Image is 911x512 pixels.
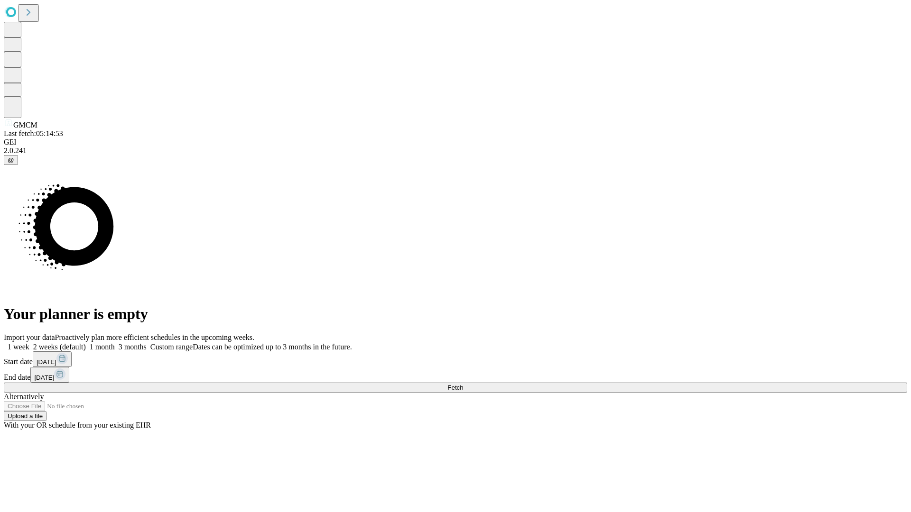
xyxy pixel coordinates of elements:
[37,358,56,366] span: [DATE]
[8,343,29,351] span: 1 week
[30,367,69,383] button: [DATE]
[150,343,193,351] span: Custom range
[4,367,907,383] div: End date
[4,146,907,155] div: 2.0.241
[33,343,86,351] span: 2 weeks (default)
[55,333,254,341] span: Proactively plan more efficient schedules in the upcoming weeks.
[4,155,18,165] button: @
[119,343,147,351] span: 3 months
[4,421,151,429] span: With your OR schedule from your existing EHR
[33,351,72,367] button: [DATE]
[4,305,907,323] h1: Your planner is empty
[193,343,352,351] span: Dates can be optimized up to 3 months in the future.
[4,351,907,367] div: Start date
[34,374,54,381] span: [DATE]
[4,393,44,401] span: Alternatively
[8,156,14,164] span: @
[4,333,55,341] span: Import your data
[90,343,115,351] span: 1 month
[447,384,463,391] span: Fetch
[13,121,37,129] span: GMCM
[4,383,907,393] button: Fetch
[4,129,63,137] span: Last fetch: 05:14:53
[4,138,907,146] div: GEI
[4,411,46,421] button: Upload a file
